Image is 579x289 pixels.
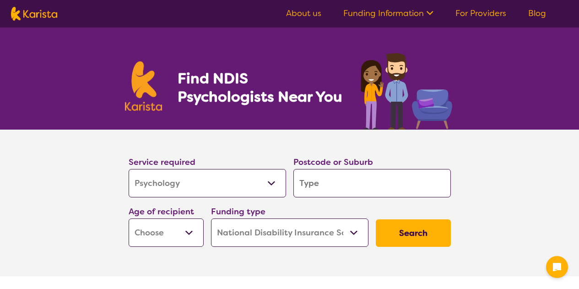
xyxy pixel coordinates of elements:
[293,169,451,197] input: Type
[455,8,506,19] a: For Providers
[376,219,451,247] button: Search
[178,69,347,106] h1: Find NDIS Psychologists Near You
[211,206,265,217] label: Funding type
[528,8,546,19] a: Blog
[11,7,57,21] img: Karista logo
[357,49,455,130] img: psychology
[129,157,195,168] label: Service required
[129,206,194,217] label: Age of recipient
[293,157,373,168] label: Postcode or Suburb
[286,8,321,19] a: About us
[343,8,433,19] a: Funding Information
[125,61,162,111] img: Karista logo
